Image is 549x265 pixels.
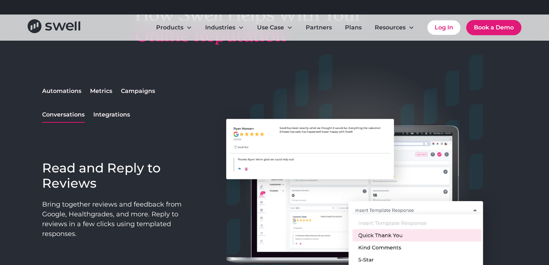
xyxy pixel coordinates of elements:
a: Book a Demo [466,20,521,35]
div: Tagline [42,146,192,155]
div: Campaigns [121,87,155,95]
a: home [28,19,80,36]
div: Use Case [257,23,284,32]
h2: How Swell Helps With Your [135,4,414,46]
a: Log In [427,20,460,35]
span: Online Reputation [135,25,286,46]
div: Integrations [93,110,130,119]
a: Plans [339,20,367,35]
div: Automations [42,87,81,95]
div: Industries [205,23,235,32]
div: Resources [369,20,420,35]
div: Industries [199,20,250,35]
h3: Read and Reply to Reviews [42,160,192,191]
div: Metrics [90,87,112,95]
div: Products [156,23,183,32]
p: Bring together reviews and feedback from Google, Healthgrades, and more. Reply to reviews in a fe... [42,200,192,239]
div: Products [150,20,198,35]
a: Partners [300,20,338,35]
div: Resources [375,23,406,32]
div: Use Case [251,20,298,35]
div: Conversations [42,110,85,119]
